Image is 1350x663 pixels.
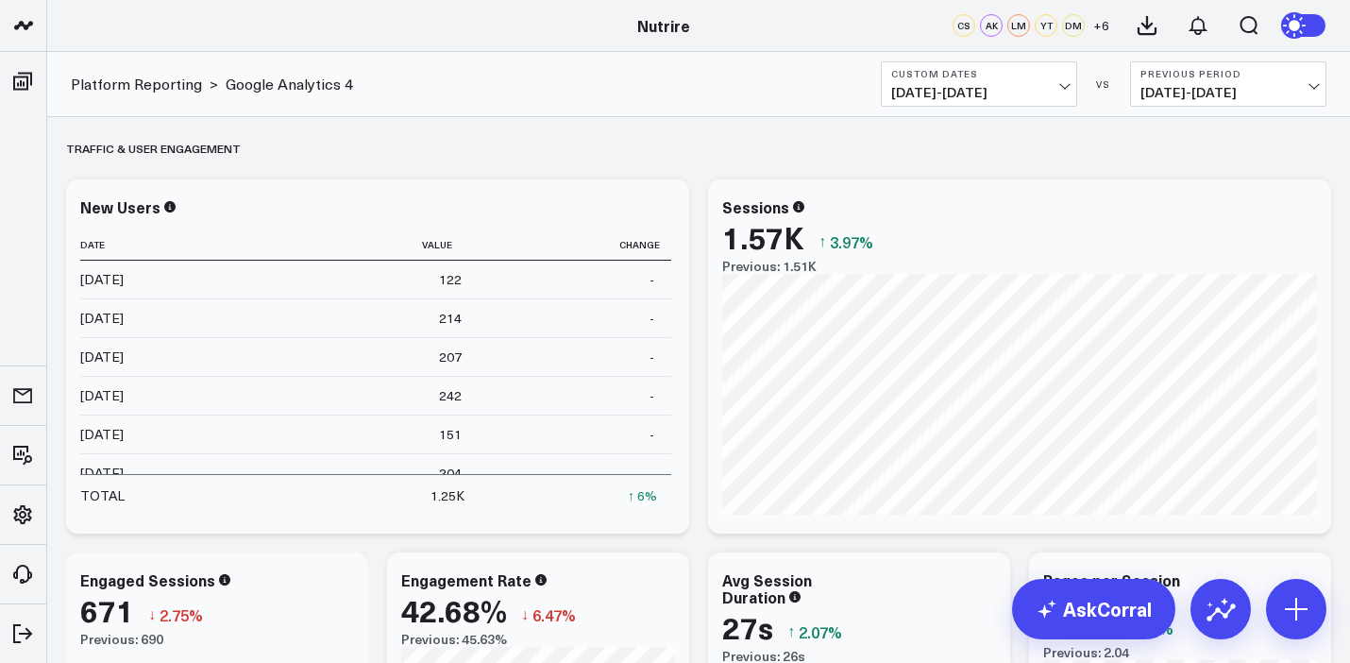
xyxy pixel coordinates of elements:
div: [DATE] [80,464,124,483]
div: Sessions [722,196,789,217]
span: 3.97% [830,231,873,252]
div: AK [980,14,1003,37]
span: 2.07% [799,621,842,642]
span: + 6 [1093,19,1109,32]
div: 2.11 [1043,606,1105,640]
button: Previous Period[DATE]-[DATE] [1130,61,1326,107]
div: 214 [439,309,462,328]
div: 207 [439,348,462,366]
span: 6.47% [532,604,576,625]
a: AskCorral [1012,579,1175,639]
div: > [71,74,218,94]
th: Change [479,229,671,261]
div: 151 [439,425,462,444]
span: ↑ [787,620,795,644]
div: Avg Session Duration [722,569,812,607]
div: LM [1007,14,1030,37]
div: DM [1062,14,1085,37]
span: [DATE] - [DATE] [1140,85,1316,100]
div: CS [953,14,975,37]
div: ↑ 6% [628,486,657,505]
div: Previous: 690 [80,632,354,647]
div: Engaged Sessions [80,569,215,590]
div: [DATE] [80,386,124,405]
div: Previous: 2.04 [1043,645,1317,660]
div: 42.68% [401,593,507,627]
div: - [650,464,654,483]
div: - [650,386,654,405]
div: - [650,425,654,444]
div: Previous: 1.51K [722,259,1317,274]
div: [DATE] [80,425,124,444]
b: Custom Dates [891,68,1067,79]
a: Nutrire [637,15,690,36]
div: Engagement Rate [401,569,532,590]
div: Pages per Session [1043,569,1180,590]
div: 27s [722,610,773,644]
div: 204 [439,464,462,483]
div: New Users [80,196,160,217]
div: Previous: 45.63% [401,632,675,647]
div: 671 [80,593,134,627]
button: +6 [1089,14,1112,37]
div: 1.57K [722,220,804,254]
div: VS [1087,78,1121,90]
div: [DATE] [80,348,124,366]
span: ↓ [148,603,156,627]
div: - [650,270,654,289]
b: Previous Period [1140,68,1316,79]
div: [DATE] [80,270,124,289]
a: Platform Reporting [71,74,202,94]
div: YT [1035,14,1057,37]
div: 122 [439,270,462,289]
div: [DATE] [80,309,124,328]
div: - [650,309,654,328]
span: ↑ [818,229,826,254]
a: Google Analytics 4 [226,74,353,94]
div: - [650,348,654,366]
div: TOTAL [80,486,125,505]
div: Traffic & User Engagement [66,127,241,170]
th: Value [269,229,479,261]
span: ↓ [521,603,529,627]
th: Date [80,229,269,261]
span: [DATE] - [DATE] [891,85,1067,100]
button: Custom Dates[DATE]-[DATE] [881,61,1077,107]
div: 1.25K [430,486,464,505]
div: 242 [439,386,462,405]
span: 2.75% [160,604,203,625]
